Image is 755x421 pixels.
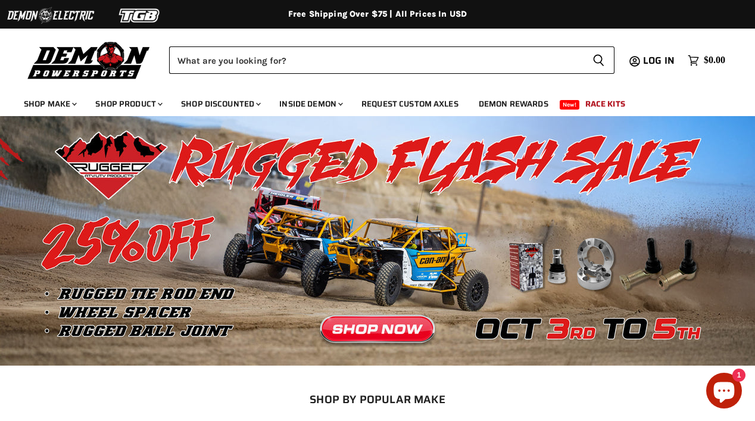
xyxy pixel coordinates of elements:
[638,55,682,66] a: Log in
[270,92,350,116] a: Inside Demon
[583,46,614,74] button: Search
[172,92,268,116] a: Shop Discounted
[560,100,580,110] span: New!
[169,46,583,74] input: Search
[704,55,725,66] span: $0.00
[15,393,741,406] h2: SHOP BY POPULAR MAKE
[6,4,95,27] img: Demon Electric Logo 2
[95,4,185,27] img: TGB Logo 2
[86,92,170,116] a: Shop Product
[15,87,722,116] ul: Main menu
[576,92,634,116] a: Race Kits
[15,92,84,116] a: Shop Make
[352,92,467,116] a: Request Custom Axles
[682,52,731,69] a: $0.00
[643,53,675,68] span: Log in
[470,92,557,116] a: Demon Rewards
[169,46,614,74] form: Product
[703,373,745,411] inbox-online-store-chat: Shopify online store chat
[24,39,154,81] img: Demon Powersports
